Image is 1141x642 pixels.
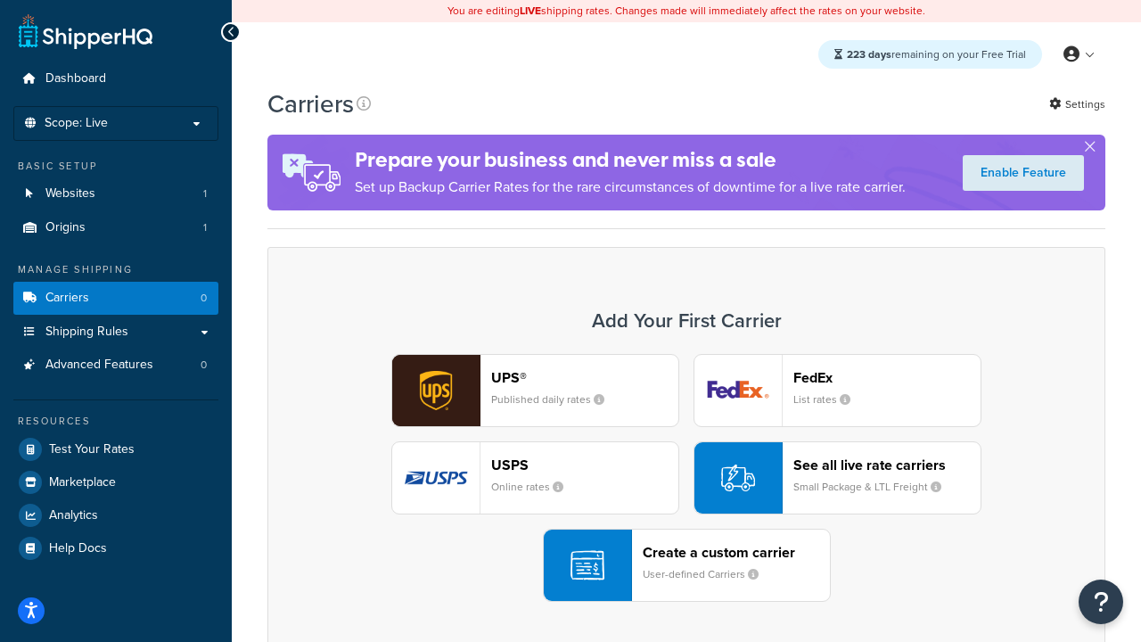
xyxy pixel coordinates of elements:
span: Scope: Live [45,116,108,131]
header: UPS® [491,369,678,386]
span: Analytics [49,508,98,523]
button: See all live rate carriersSmall Package & LTL Freight [694,441,981,514]
img: ups logo [392,355,480,426]
a: Marketplace [13,466,218,498]
button: usps logoUSPSOnline rates [391,441,679,514]
div: remaining on your Free Trial [818,40,1042,69]
a: Shipping Rules [13,316,218,349]
a: Enable Feature [963,155,1084,191]
h1: Carriers [267,86,354,121]
h4: Prepare your business and never miss a sale [355,145,906,175]
img: usps logo [392,442,480,514]
img: fedEx logo [694,355,782,426]
a: ShipperHQ Home [19,13,152,49]
a: Websites 1 [13,177,218,210]
small: Published daily rates [491,391,619,407]
button: Create a custom carrierUser-defined Carriers [543,529,831,602]
span: 1 [203,186,207,202]
span: Marketplace [49,475,116,490]
header: Create a custom carrier [643,544,830,561]
small: User-defined Carriers [643,566,773,582]
li: Advanced Features [13,349,218,382]
button: Open Resource Center [1079,580,1123,624]
div: Resources [13,414,218,429]
div: Manage Shipping [13,262,218,277]
header: FedEx [793,369,981,386]
button: fedEx logoFedExList rates [694,354,981,427]
span: Dashboard [45,71,106,86]
img: ad-rules-rateshop-fe6ec290ccb7230408bd80ed9643f0289d75e0ffd9eb532fc0e269fcd187b520.png [267,135,355,210]
span: Websites [45,186,95,202]
li: Websites [13,177,218,210]
strong: 223 days [847,46,891,62]
button: ups logoUPS®Published daily rates [391,354,679,427]
span: 1 [203,220,207,235]
h3: Add Your First Carrier [286,310,1087,332]
span: Origins [45,220,86,235]
header: USPS [491,457,678,473]
small: List rates [793,391,865,407]
span: Shipping Rules [45,325,128,340]
a: Analytics [13,499,218,531]
span: 0 [201,291,207,306]
a: Dashboard [13,62,218,95]
img: icon-carrier-custom-c93b8a24.svg [570,548,604,582]
img: icon-carrier-liverate-becf4550.svg [721,461,755,495]
a: Test Your Rates [13,433,218,465]
span: Advanced Features [45,358,153,373]
a: Settings [1049,92,1105,117]
small: Small Package & LTL Freight [793,479,956,495]
span: Test Your Rates [49,442,135,457]
a: Advanced Features 0 [13,349,218,382]
span: Help Docs [49,541,107,556]
p: Set up Backup Carrier Rates for the rare circumstances of downtime for a live rate carrier. [355,175,906,200]
span: Carriers [45,291,89,306]
header: See all live rate carriers [793,457,981,473]
b: LIVE [520,3,541,19]
li: Carriers [13,282,218,315]
li: Origins [13,211,218,244]
a: Help Docs [13,532,218,564]
small: Online rates [491,479,578,495]
a: Origins 1 [13,211,218,244]
div: Basic Setup [13,159,218,174]
a: Carriers 0 [13,282,218,315]
span: 0 [201,358,207,373]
